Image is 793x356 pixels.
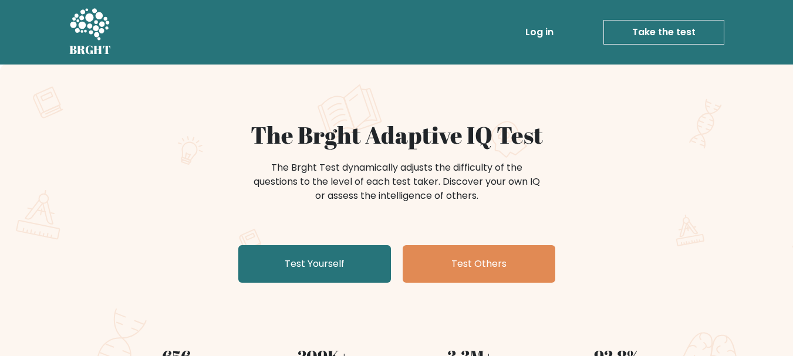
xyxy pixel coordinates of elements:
[69,5,112,60] a: BRGHT
[250,161,544,203] div: The Brght Test dynamically adjusts the difficulty of the questions to the level of each test take...
[238,245,391,283] a: Test Yourself
[403,245,555,283] a: Test Others
[69,43,112,57] h5: BRGHT
[521,21,558,44] a: Log in
[603,20,724,45] a: Take the test
[110,121,683,149] h1: The Brght Adaptive IQ Test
